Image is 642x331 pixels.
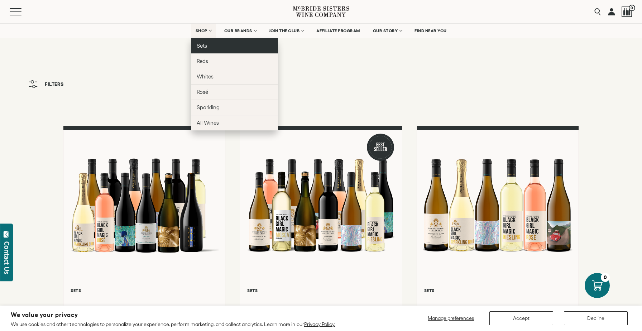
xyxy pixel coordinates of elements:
[564,311,628,325] button: Decline
[197,43,207,49] span: Sets
[423,311,479,325] button: Manage preferences
[428,315,474,321] span: Manage preferences
[11,321,335,327] p: We use cookies and other technologies to personalize your experience, perform marketing, and coll...
[191,100,278,115] a: Sparkling
[196,28,208,33] span: SHOP
[489,311,553,325] button: Accept
[3,241,10,274] div: Contact Us
[197,104,220,110] span: Sparkling
[629,5,635,11] span: 0
[11,312,335,318] h2: We value your privacy
[415,28,447,33] span: FIND NEAR YOU
[45,82,64,87] span: Filters
[269,28,300,33] span: JOIN THE CLUB
[191,84,278,100] a: Rosé
[71,288,218,293] h6: Sets
[10,8,35,15] button: Mobile Menu Trigger
[191,53,278,69] a: Reds
[368,24,407,38] a: OUR STORY
[191,115,278,130] a: All Wines
[224,28,252,33] span: OUR BRANDS
[197,58,208,64] span: Reds
[191,38,278,53] a: Sets
[304,321,335,327] a: Privacy Policy.
[316,28,360,33] span: AFFILIATE PROGRAM
[220,24,261,38] a: OUR BRANDS
[264,24,308,38] a: JOIN THE CLUB
[424,288,571,293] h6: Sets
[197,73,214,80] span: Whites
[247,288,394,293] h6: Sets
[25,77,67,92] button: Filters
[410,24,451,38] a: FIND NEAR YOU
[601,273,610,282] div: 0
[373,28,398,33] span: OUR STORY
[312,24,365,38] a: AFFILIATE PROGRAM
[191,24,216,38] a: SHOP
[197,120,219,126] span: All Wines
[197,89,208,95] span: Rosé
[191,69,278,84] a: Whites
